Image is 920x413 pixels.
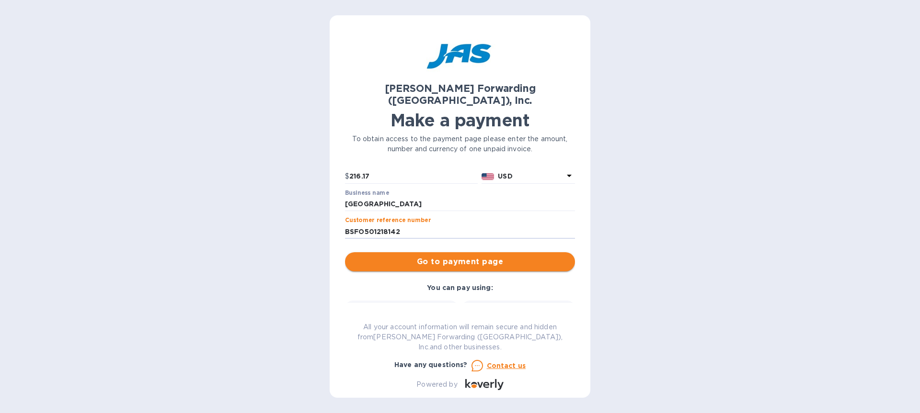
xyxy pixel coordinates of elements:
input: 0.00 [349,169,478,184]
u: Contact us [487,362,526,369]
h1: Make a payment [345,110,575,130]
input: Enter business name [345,197,575,212]
p: Powered by [416,380,457,390]
b: USD [498,172,512,180]
label: Business name [345,190,389,196]
p: All your account information will remain secure and hidden from [PERSON_NAME] Forwarding ([GEOGRA... [345,322,575,352]
span: Go to payment page [353,256,567,268]
img: USD [482,173,494,180]
b: You can pay using: [427,284,493,291]
p: To obtain access to the payment page please enter the amount, number and currency of one unpaid i... [345,134,575,154]
b: Have any questions? [394,361,468,368]
b: [PERSON_NAME] Forwarding ([GEOGRAPHIC_DATA]), Inc. [385,82,536,106]
p: $ [345,171,349,181]
label: Customer reference number [345,218,431,223]
input: Enter customer reference number [345,224,575,239]
button: Go to payment page [345,252,575,271]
